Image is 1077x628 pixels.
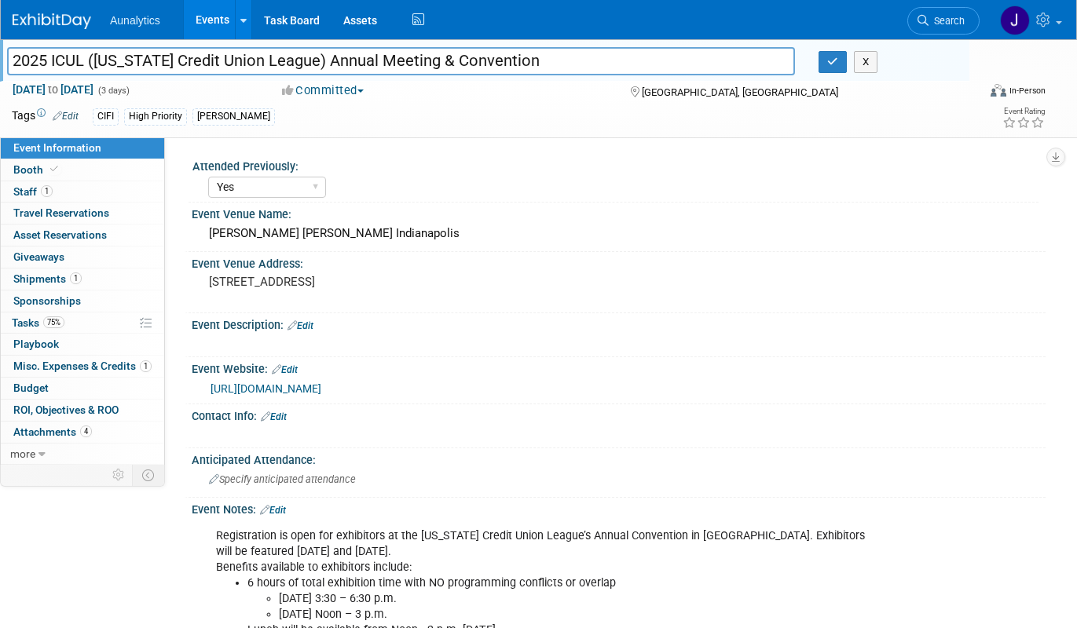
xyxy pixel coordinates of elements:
td: Personalize Event Tab Strip [105,465,133,485]
span: Specify anticipated attendance [209,473,356,485]
span: 1 [140,360,152,372]
span: Travel Reservations [13,206,109,219]
a: Attachments4 [1,422,164,443]
span: Shipments [13,272,82,285]
a: Edit [272,364,298,375]
a: Booth [1,159,164,181]
a: Budget [1,378,164,399]
span: Misc. Expenses & Credits [13,360,152,372]
span: more [10,447,35,460]
div: Event Website: [192,357,1046,378]
span: Aunalytics [110,14,160,27]
i: Booth reservation complete [50,165,58,173]
a: Edit [288,320,313,331]
span: 1 [41,185,53,197]
td: Toggle Event Tabs [133,465,165,485]
div: Anticipated Attendance: [192,448,1046,468]
div: In-Person [1009,85,1046,97]
a: Staff1 [1,181,164,203]
a: more [1,444,164,465]
span: Playbook [13,338,59,350]
span: Search [929,15,965,27]
a: Asset Reservations [1,225,164,246]
div: Contact Info: [192,404,1046,425]
a: Tasks75% [1,312,164,334]
div: High Priority [124,108,187,125]
li: [DATE] Noon – 3 p.m. [279,607,870,623]
a: Edit [53,111,79,122]
span: Staff [13,185,53,198]
div: Event Venue Address: [192,252,1046,272]
a: Misc. Expenses & Credits1 [1,356,164,377]
div: Attended Previously: [192,155,1039,174]
div: Event Rating [1002,108,1045,115]
img: Format-Inperson.png [991,84,1006,97]
span: 75% [43,316,64,328]
div: [PERSON_NAME] [192,108,275,125]
a: Giveaways [1,246,164,268]
span: Attachments [13,425,92,438]
img: Julie Grisanti-Cieslak [1000,5,1030,35]
a: ROI, Objectives & ROO [1,400,164,421]
span: 4 [80,425,92,437]
div: Event Description: [192,313,1046,334]
a: [URL][DOMAIN_NAME] [211,382,321,395]
a: Playbook [1,334,164,355]
span: 1 [70,272,82,284]
a: Sponsorships [1,290,164,312]
span: [GEOGRAPHIC_DATA], [GEOGRAPHIC_DATA] [642,86,838,98]
span: Event Information [13,141,101,154]
img: ExhibitDay [13,13,91,29]
span: [DATE] [DATE] [12,82,94,97]
span: (3 days) [97,86,130,96]
span: Booth [13,163,61,176]
a: Travel Reservations [1,203,164,224]
a: Edit [261,411,287,422]
li: 6 hours of total exhibition time with NO programming conflicts or overlap [247,575,870,623]
button: Committed [277,82,370,99]
div: CIFI [93,108,119,125]
div: [PERSON_NAME] [PERSON_NAME] Indianapolis [203,221,1034,246]
div: Event Format [893,82,1046,105]
button: X [854,51,878,73]
span: Asset Reservations [13,228,107,241]
span: to [46,83,60,96]
a: Shipments1 [1,268,164,290]
span: ROI, Objectives & ROO [13,403,119,416]
li: [DATE] 3:30 – 6:30 p.m. [279,591,870,607]
span: Giveaways [13,250,64,263]
a: Search [907,7,980,35]
span: Sponsorships [13,294,81,307]
span: Tasks [12,316,64,329]
td: Tags [12,108,79,126]
span: Budget [13,382,49,394]
div: Event Notes: [192,498,1046,518]
a: Event Information [1,137,164,159]
pre: [STREET_ADDRESS] [209,275,530,289]
div: Event Venue Name: [192,203,1046,222]
a: Edit [260,505,286,516]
